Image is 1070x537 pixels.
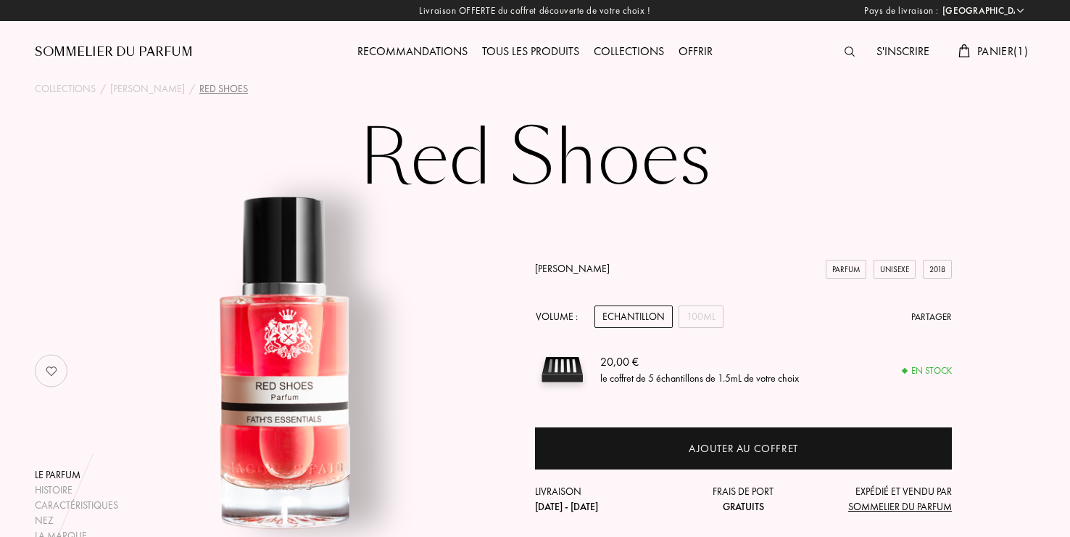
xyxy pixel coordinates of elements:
[189,81,195,97] div: /
[173,119,897,199] h1: Red Shoes
[535,262,610,275] a: [PERSON_NAME]
[535,306,586,328] div: Volume :
[600,371,799,386] div: le coffret de 5 échantillons de 1.5mL de votre choix
[475,43,586,62] div: Tous les produits
[100,81,106,97] div: /
[350,43,475,62] div: Recommandations
[350,44,475,59] a: Recommandations
[535,343,589,397] img: sample box
[958,44,970,57] img: cart.svg
[35,498,118,513] div: Caractéristiques
[923,260,952,279] div: 2018
[869,43,937,62] div: S'inscrire
[903,364,952,378] div: En stock
[35,467,118,483] div: Le parfum
[671,43,720,62] div: Offrir
[37,356,66,385] img: no_like_p.png
[535,484,674,515] div: Livraison
[35,513,118,528] div: Nez
[911,310,952,324] div: Partager
[864,4,939,18] span: Pays de livraison :
[110,81,185,97] a: [PERSON_NAME]
[874,260,916,279] div: Unisexe
[674,484,813,515] div: Frais de port
[475,44,586,59] a: Tous les produits
[845,46,855,57] img: search_icn.svg
[869,44,937,59] a: S'inscrire
[600,353,799,371] div: 20,00 €
[594,306,673,328] div: Echantillon
[671,44,720,59] a: Offrir
[199,81,248,97] div: Red Shoes
[35,44,193,61] a: Sommelier du Parfum
[723,500,764,513] span: Gratuits
[35,81,96,97] a: Collections
[535,500,598,513] span: [DATE] - [DATE]
[826,260,866,279] div: Parfum
[813,484,952,515] div: Expédié et vendu par
[679,306,723,328] div: 100mL
[35,483,118,498] div: Histoire
[689,440,798,457] div: Ajouter au coffret
[848,500,952,513] span: Sommelier du Parfum
[586,43,671,62] div: Collections
[586,44,671,59] a: Collections
[977,44,1028,59] span: Panier ( 1 )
